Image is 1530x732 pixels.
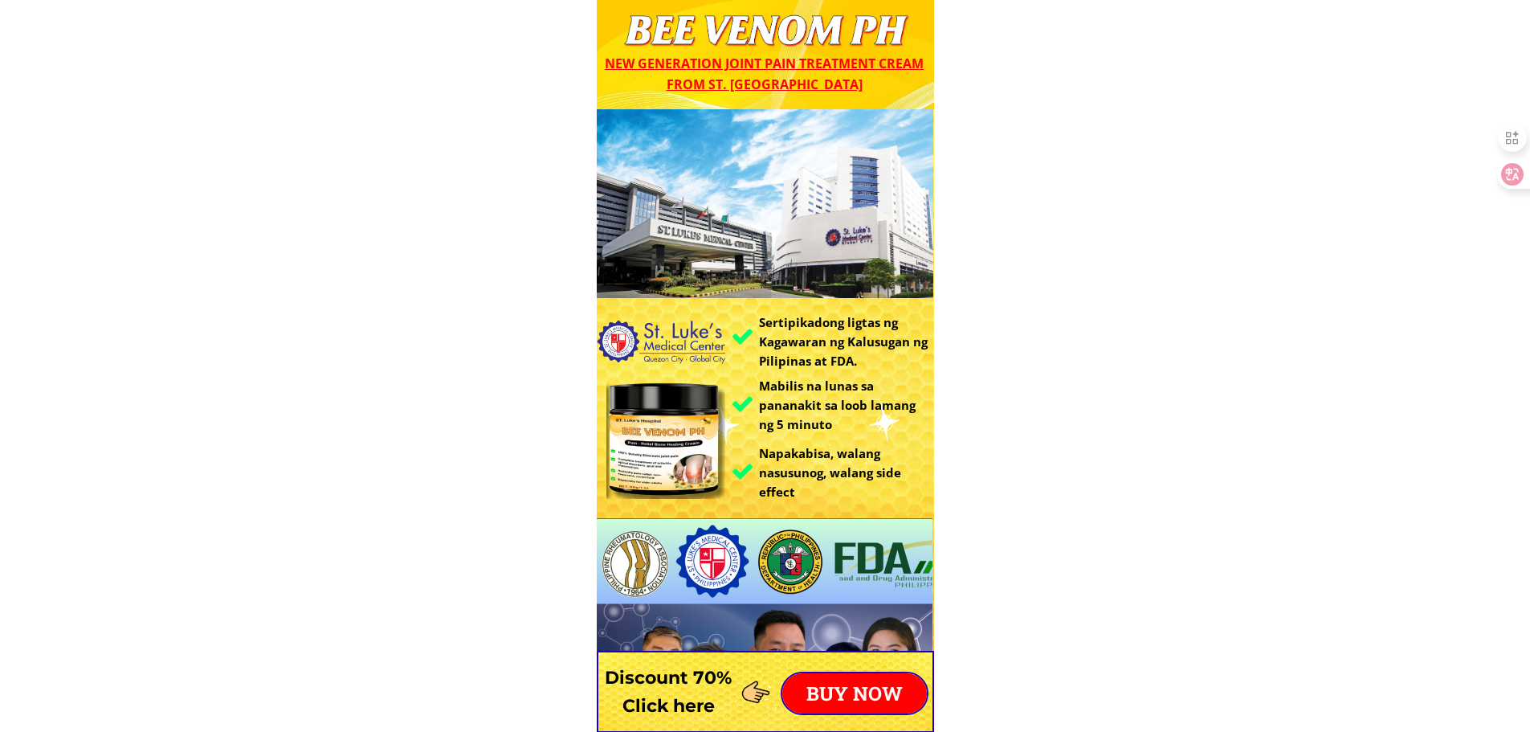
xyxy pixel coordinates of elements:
h3: Mabilis na lunas sa pananakit sa loob lamang ng 5 minuto [759,376,929,434]
p: BUY NOW [782,673,927,714]
span: New generation joint pain treatment cream from St. [GEOGRAPHIC_DATA] [605,55,924,93]
h3: Sertipikadong ligtas ng Kagawaran ng Kalusugan ng Pilipinas at FDA. [759,313,937,370]
h3: Discount 70% Click here [597,664,741,720]
h3: Napakabisa, walang nasusunog, walang side effect [759,444,933,501]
